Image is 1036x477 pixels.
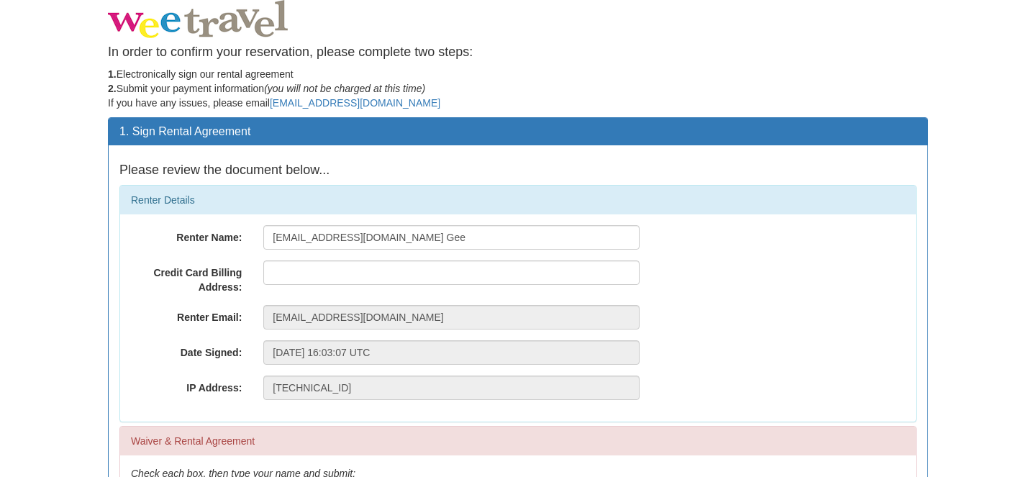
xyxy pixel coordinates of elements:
label: Date Signed: [120,340,253,360]
label: IP Address: [120,376,253,395]
h4: Please review the document below... [119,163,917,178]
p: Electronically sign our rental agreement Submit your payment information If you have any issues, ... [108,67,928,110]
strong: 1. [108,68,117,80]
div: Renter Details [120,186,916,214]
label: Renter Email: [120,305,253,324]
label: Credit Card Billing Address: [120,260,253,294]
h3: 1. Sign Rental Agreement [119,125,917,138]
a: [EMAIL_ADDRESS][DOMAIN_NAME] [270,97,440,109]
div: Waiver & Rental Agreement [120,427,916,455]
em: (you will not be charged at this time) [264,83,425,94]
strong: 2. [108,83,117,94]
h4: In order to confirm your reservation, please complete two steps: [108,45,928,60]
label: Renter Name: [120,225,253,245]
